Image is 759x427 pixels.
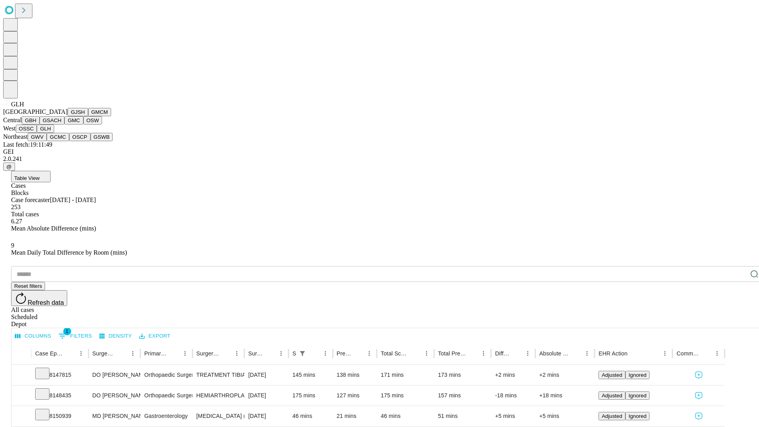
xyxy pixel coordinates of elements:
[337,385,373,406] div: 127 mins
[15,368,27,382] button: Expand
[40,116,64,125] button: GSACH
[93,350,115,357] div: Surgeon Name
[37,125,54,133] button: GLH
[297,348,308,359] button: Show filters
[628,348,639,359] button: Sort
[3,108,68,115] span: [GEOGRAPHIC_DATA]
[467,348,478,359] button: Sort
[522,348,533,359] button: Menu
[3,148,756,155] div: GEI
[712,348,723,359] button: Menu
[381,350,409,357] div: Total Scheduled Duration
[137,330,172,342] button: Export
[144,385,188,406] div: Orthopaedic Surgery
[599,371,625,379] button: Adjusted
[28,133,47,141] button: GWV
[248,406,285,426] div: [DATE]
[293,385,329,406] div: 175 mins
[539,365,591,385] div: +2 mins
[293,350,296,357] div: Scheduled In Room Duration
[15,389,27,403] button: Expand
[50,196,96,203] span: [DATE] - [DATE]
[97,330,134,342] button: Density
[35,406,85,426] div: 8150939
[11,249,127,256] span: Mean Daily Total Difference by Room (mins)
[337,365,373,385] div: 138 mins
[47,133,69,141] button: GCMC
[599,350,627,357] div: EHR Action
[582,348,593,359] button: Menu
[11,242,14,249] span: 9
[248,385,285,406] div: [DATE]
[196,385,240,406] div: HEMIARTHROPLASTY HIP
[22,116,40,125] button: GBH
[11,204,21,210] span: 253
[196,365,240,385] div: TREATMENT TIBIAL FRACTURE BY INTRAMEDULLARY IMPLANT
[68,108,88,116] button: GJSH
[14,283,42,289] span: Reset filters
[144,350,167,357] div: Primary Service
[91,133,113,141] button: GSWB
[11,225,96,232] span: Mean Absolute Difference (mins)
[297,348,308,359] div: 1 active filter
[539,385,591,406] div: +18 mins
[495,406,531,426] div: +5 mins
[337,350,352,357] div: Predicted In Room Duration
[11,196,50,203] span: Case forecaster
[438,350,466,357] div: Total Predicted Duration
[364,348,375,359] button: Menu
[495,385,531,406] div: -18 mins
[64,116,83,125] button: GMC
[599,412,625,420] button: Adjusted
[625,391,649,400] button: Ignored
[144,406,188,426] div: Gastroenterology
[11,211,39,217] span: Total cases
[144,365,188,385] div: Orthopaedic Surgery
[659,348,670,359] button: Menu
[248,365,285,385] div: [DATE]
[700,348,712,359] button: Sort
[438,406,487,426] div: 51 mins
[196,406,240,426] div: [MEDICAL_DATA] (EGD), FLEXIBLE, TRANSORAL, DIAGNOSTIC
[220,348,231,359] button: Sort
[293,406,329,426] div: 46 mins
[64,348,76,359] button: Sort
[76,348,87,359] button: Menu
[231,348,242,359] button: Menu
[116,348,127,359] button: Sort
[629,393,646,399] span: Ignored
[309,348,320,359] button: Sort
[276,348,287,359] button: Menu
[15,410,27,423] button: Expand
[3,125,16,132] span: West
[381,365,430,385] div: 171 mins
[248,350,264,357] div: Surgery Date
[3,141,52,148] span: Last fetch: 19:11:49
[13,330,53,342] button: Select columns
[478,348,489,359] button: Menu
[11,282,45,290] button: Reset filters
[264,348,276,359] button: Sort
[196,350,219,357] div: Surgery Name
[35,350,64,357] div: Case Epic Id
[676,350,699,357] div: Comments
[35,365,85,385] div: 8147815
[93,385,136,406] div: DO [PERSON_NAME] [PERSON_NAME] Do
[179,348,191,359] button: Menu
[381,385,430,406] div: 175 mins
[495,365,531,385] div: +2 mins
[539,406,591,426] div: +5 mins
[421,348,432,359] button: Menu
[629,413,646,419] span: Ignored
[625,412,649,420] button: Ignored
[293,365,329,385] div: 145 mins
[602,413,622,419] span: Adjusted
[11,171,51,182] button: Table View
[3,117,22,123] span: Central
[3,133,28,140] span: Northeast
[381,406,430,426] div: 46 mins
[602,372,622,378] span: Adjusted
[353,348,364,359] button: Sort
[337,406,373,426] div: 21 mins
[438,385,487,406] div: 157 mins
